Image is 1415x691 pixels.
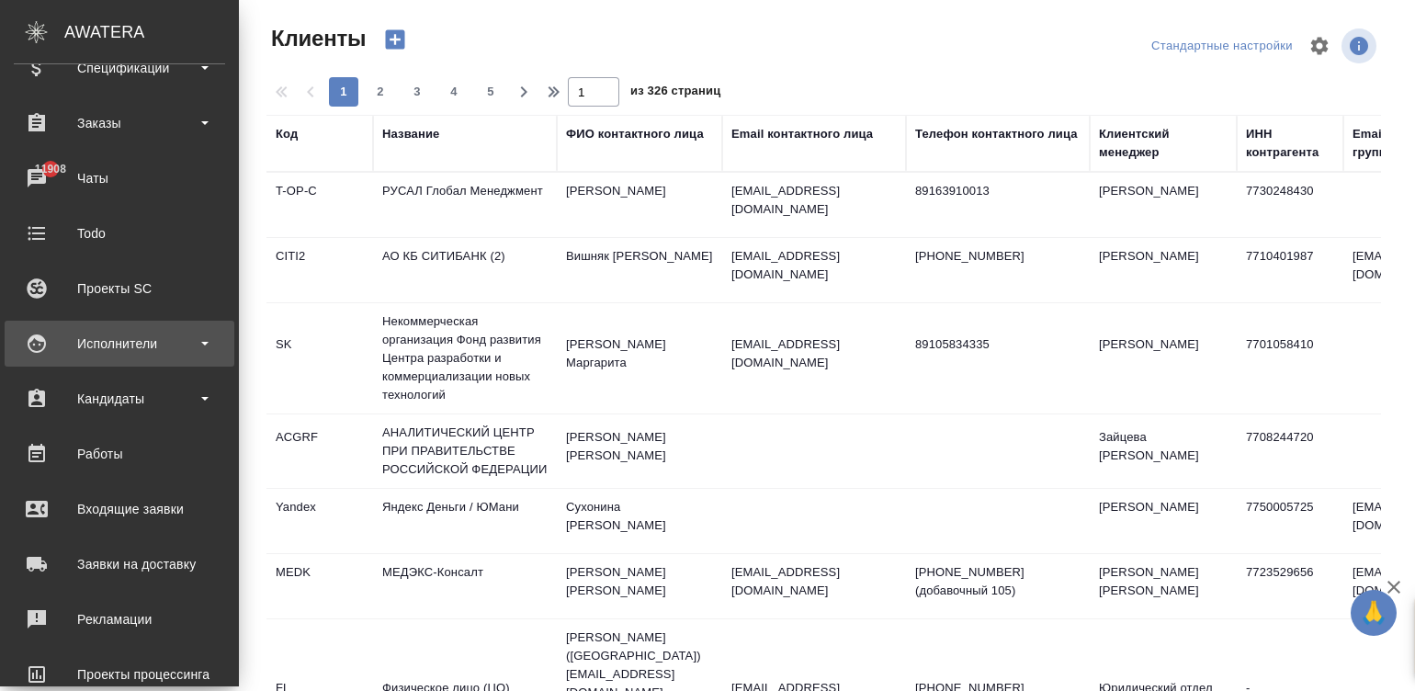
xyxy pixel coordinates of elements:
[266,554,373,618] td: MEDK
[1099,125,1228,162] div: Клиентский менеджер
[266,326,373,391] td: SK
[1297,24,1341,68] span: Настроить таблицу
[266,419,373,483] td: ACGRF
[557,419,722,483] td: [PERSON_NAME] [PERSON_NAME]
[276,125,298,143] div: Код
[731,182,897,219] p: [EMAIL_ADDRESS][DOMAIN_NAME]
[14,440,225,468] div: Работы
[731,247,897,284] p: [EMAIL_ADDRESS][DOMAIN_NAME]
[1090,419,1237,483] td: Зайцева [PERSON_NAME]
[566,125,704,143] div: ФИО контактного лица
[5,155,234,201] a: 11908Чаты
[5,266,234,312] a: Проекты SC
[915,247,1081,266] p: [PHONE_NUMBER]
[5,486,234,532] a: Входящие заявки
[14,606,225,633] div: Рекламации
[373,24,417,55] button: Создать
[557,489,722,553] td: Сухонина [PERSON_NAME]
[266,489,373,553] td: Yandex
[373,414,557,488] td: АНАЛИТИЧЕСКИЙ ЦЕНТР ПРИ ПРАВИТЕЛЬСТВЕ РОССИЙСКОЙ ФЕДЕРАЦИИ
[557,173,722,237] td: [PERSON_NAME]
[1237,419,1343,483] td: 7708244720
[5,431,234,477] a: Работы
[557,554,722,618] td: [PERSON_NAME] [PERSON_NAME]
[731,335,897,372] p: [EMAIL_ADDRESS][DOMAIN_NAME]
[1237,173,1343,237] td: 7730248430
[14,330,225,357] div: Исполнители
[557,326,722,391] td: [PERSON_NAME] Маргарита
[373,173,557,237] td: РУСАЛ Глобал Менеджмент
[14,550,225,578] div: Заявки на доставку
[439,77,469,107] button: 4
[402,83,432,101] span: 3
[1246,125,1334,162] div: ИНН контрагента
[1090,326,1237,391] td: [PERSON_NAME]
[5,596,234,642] a: Рекламации
[915,125,1078,143] div: Телефон контактного лица
[915,563,1081,600] p: [PHONE_NUMBER] (добавочный 105)
[1090,554,1237,618] td: [PERSON_NAME] [PERSON_NAME]
[915,182,1081,200] p: 89163910013
[266,238,373,302] td: CITI2
[630,80,720,107] span: из 326 страниц
[1341,28,1380,63] span: Посмотреть информацию
[1090,489,1237,553] td: [PERSON_NAME]
[1237,326,1343,391] td: 7701058410
[373,489,557,553] td: Яндекс Деньги / ЮМани
[14,109,225,137] div: Заказы
[382,125,439,143] div: Название
[266,173,373,237] td: T-OP-C
[5,541,234,587] a: Заявки на доставку
[1147,32,1297,61] div: split button
[1237,238,1343,302] td: 7710401987
[1090,173,1237,237] td: [PERSON_NAME]
[373,238,557,302] td: АО КБ СИТИБАНК (2)
[5,210,234,256] a: Todo
[373,303,557,413] td: Некоммерческая организация Фонд развития Центра разработки и коммерциализации новых технологий
[1090,238,1237,302] td: [PERSON_NAME]
[1237,554,1343,618] td: 7723529656
[731,125,873,143] div: Email контактного лица
[24,160,77,178] span: 11908
[14,385,225,413] div: Кандидаты
[476,83,505,101] span: 5
[14,495,225,523] div: Входящие заявки
[266,24,366,53] span: Клиенты
[14,661,225,688] div: Проекты процессинга
[731,563,897,600] p: [EMAIL_ADDRESS][DOMAIN_NAME]
[402,77,432,107] button: 3
[373,554,557,618] td: МЕДЭКС-Консалт
[366,77,395,107] button: 2
[14,275,225,302] div: Проекты SC
[14,220,225,247] div: Todo
[64,14,239,51] div: AWATERA
[14,164,225,192] div: Чаты
[557,238,722,302] td: Вишняк [PERSON_NAME]
[915,335,1081,354] p: 89105834335
[476,77,505,107] button: 5
[1237,489,1343,553] td: 7750005725
[366,83,395,101] span: 2
[439,83,469,101] span: 4
[14,54,225,82] div: Спецификации
[1351,590,1397,636] button: 🙏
